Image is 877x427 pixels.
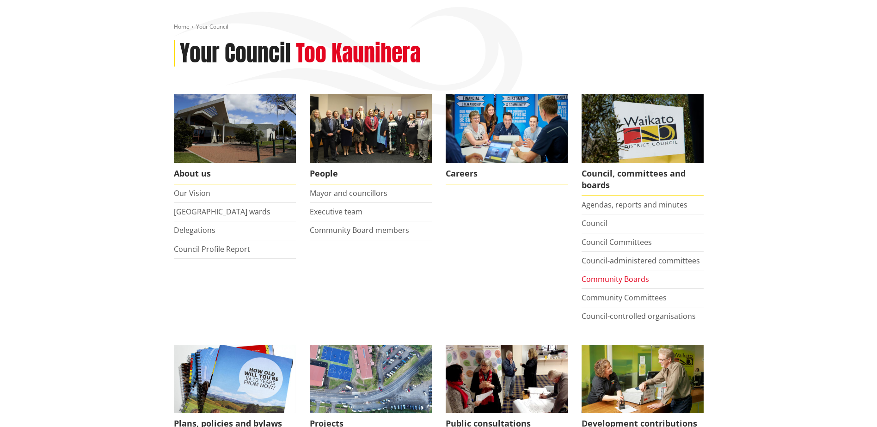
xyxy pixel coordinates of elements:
a: Council Committees [582,237,652,247]
a: Council Profile Report [174,244,250,254]
a: Delegations [174,225,215,235]
img: 2022 Council [310,94,432,163]
a: Waikato-District-Council-sign Council, committees and boards [582,94,704,196]
a: Agendas, reports and minutes [582,200,687,210]
img: WDC Building 0015 [174,94,296,163]
a: Home [174,23,190,30]
span: Council, committees and boards [582,163,704,196]
h1: Your Council [180,40,291,67]
span: Careers [446,163,568,184]
img: Office staff in meeting - Career page [446,94,568,163]
a: WDC Building 0015 About us [174,94,296,184]
span: People [310,163,432,184]
iframe: Messenger Launcher [834,388,868,421]
a: Community Board members [310,225,409,235]
span: About us [174,163,296,184]
img: public-consultations [446,345,568,414]
img: Waikato-District-Council-sign [582,94,704,163]
nav: breadcrumb [174,23,704,31]
a: Council-controlled organisations [582,311,696,321]
a: Our Vision [174,188,210,198]
a: [GEOGRAPHIC_DATA] wards [174,207,270,217]
a: Community Committees [582,293,667,303]
a: Careers [446,94,568,184]
span: Your Council [196,23,228,30]
img: Fees [582,345,704,414]
a: Mayor and councillors [310,188,387,198]
a: 2022 Council People [310,94,432,184]
img: DJI_0336 [310,345,432,414]
a: Community Boards [582,274,649,284]
a: Executive team [310,207,362,217]
h2: Too Kaunihera [296,40,421,67]
a: Council [582,218,607,228]
a: Council-administered committees [582,256,700,266]
img: Long Term Plan [174,345,296,414]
